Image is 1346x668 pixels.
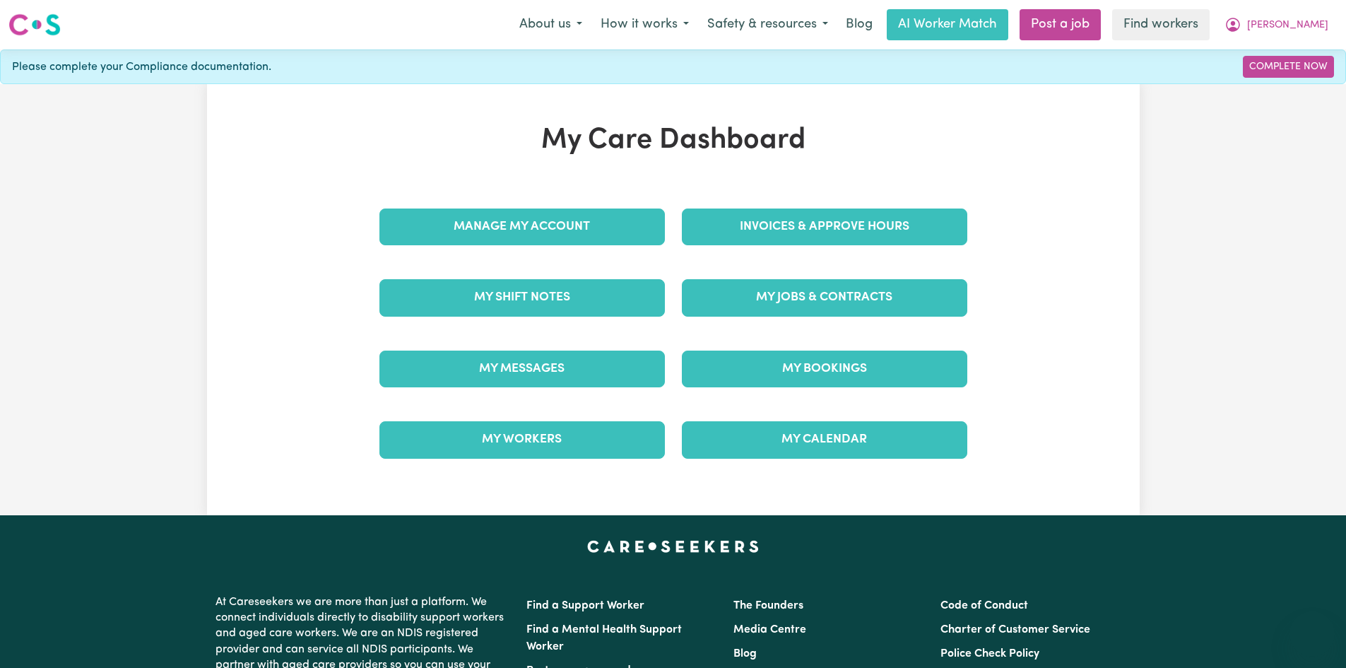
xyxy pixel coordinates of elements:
[1020,9,1101,40] a: Post a job
[526,600,644,611] a: Find a Support Worker
[12,59,271,76] span: Please complete your Compliance documentation.
[698,10,837,40] button: Safety & resources
[733,648,757,660] a: Blog
[940,600,1028,611] a: Code of Conduct
[1112,9,1210,40] a: Find workers
[682,421,967,458] a: My Calendar
[682,279,967,316] a: My Jobs & Contracts
[591,10,698,40] button: How it works
[1215,10,1338,40] button: My Account
[733,624,806,635] a: Media Centre
[371,124,976,158] h1: My Care Dashboard
[940,624,1090,635] a: Charter of Customer Service
[379,209,665,245] a: Manage My Account
[1243,56,1334,78] a: Complete Now
[8,8,61,41] a: Careseekers logo
[682,351,967,387] a: My Bookings
[733,600,803,611] a: The Founders
[587,541,759,552] a: Careseekers home page
[1247,18,1328,33] span: [PERSON_NAME]
[940,648,1039,660] a: Police Check Policy
[682,209,967,245] a: Invoices & Approve Hours
[379,351,665,387] a: My Messages
[510,10,591,40] button: About us
[887,9,1008,40] a: AI Worker Match
[379,279,665,316] a: My Shift Notes
[837,9,881,40] a: Blog
[379,421,665,458] a: My Workers
[8,12,61,37] img: Careseekers logo
[526,624,682,652] a: Find a Mental Health Support Worker
[1289,611,1335,657] iframe: Button to launch messaging window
